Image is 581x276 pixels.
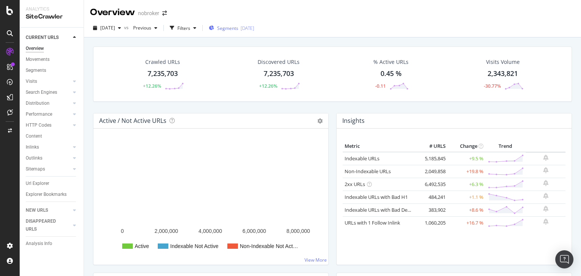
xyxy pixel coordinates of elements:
div: CURRENT URLS [26,34,59,42]
div: Url Explorer [26,180,49,188]
div: % Active URLs [373,58,409,66]
button: [DATE] [90,22,124,34]
a: Performance [26,110,71,118]
th: # URLS [417,141,447,152]
button: Filters [167,22,199,34]
th: Trend [485,141,526,152]
a: HTTP Codes [26,121,71,129]
div: Performance [26,110,52,118]
div: Content [26,132,42,140]
a: Indexable URLs with Bad Description [345,206,427,213]
div: Movements [26,56,50,64]
a: NEW URLS [26,206,71,214]
div: NEW URLS [26,206,48,214]
a: Inlinks [26,143,71,151]
a: Visits [26,78,71,85]
a: Url Explorer [26,180,78,188]
div: +12.26% [143,83,161,89]
td: 5,185,845 [417,152,447,165]
div: 7,235,703 [148,69,178,79]
button: Segments[DATE] [206,22,257,34]
div: Overview [90,6,135,19]
a: Indexable URLs with Bad H1 [345,194,408,200]
div: HTTP Codes [26,121,51,129]
div: bell-plus [543,180,548,186]
div: Crawled URLs [145,58,180,66]
div: arrow-right-arrow-left [162,11,167,16]
div: Analysis Info [26,240,52,248]
div: Inlinks [26,143,39,151]
span: vs [124,24,130,31]
a: View More [304,257,327,263]
a: Segments [26,67,78,74]
a: CURRENT URLS [26,34,71,42]
a: DISAPPEARED URLS [26,217,71,233]
a: Indexable URLs [345,155,379,162]
td: 2,049,858 [417,165,447,178]
span: 2025 Sep. 1st [100,25,115,31]
a: Analysis Info [26,240,78,248]
span: Segments [217,25,238,31]
text: Non-Indexable Not Act… [240,243,298,249]
text: 4,000,000 [199,228,222,234]
a: Movements [26,56,78,64]
td: 6,492,535 [417,178,447,191]
a: Sitemaps [26,165,71,173]
div: DISAPPEARED URLS [26,217,64,233]
div: 0.45 % [381,69,402,79]
text: 8,000,000 [286,228,310,234]
div: Overview [26,45,44,53]
td: 484,241 [417,191,447,203]
a: Overview [26,45,78,53]
td: +19.8 % [447,165,485,178]
div: 2,343,821 [488,69,518,79]
a: Non-Indexable URLs [345,168,391,175]
text: 6,000,000 [242,228,266,234]
div: Visits Volume [486,58,520,66]
div: bell-plus [543,206,548,212]
div: -0.11 [375,83,386,89]
a: URLs with 1 Follow Inlink [345,219,400,226]
div: +12.26% [259,83,277,89]
div: Distribution [26,99,50,107]
div: Outlinks [26,154,42,162]
td: 383,902 [417,203,447,216]
div: SiteCrawler [26,12,78,21]
span: Previous [130,25,151,31]
div: Analytics [26,6,78,12]
div: 7,235,703 [264,69,294,79]
td: +9.5 % [447,152,485,165]
td: +16.7 % [447,216,485,229]
td: 1,060,205 [417,216,447,229]
div: Explorer Bookmarks [26,191,67,198]
svg: A chart. [99,141,320,259]
th: Change [447,141,485,152]
div: bell-plus [543,155,548,161]
a: Search Engines [26,88,71,96]
a: Distribution [26,99,71,107]
a: 2xx URLs [345,181,365,188]
div: Segments [26,67,46,74]
td: +6.3 % [447,178,485,191]
a: Outlinks [26,154,71,162]
h4: Active / Not Active URLs [99,116,166,126]
div: bell-plus [543,193,548,199]
div: bell-plus [543,219,548,225]
i: Options [317,118,323,124]
text: 2,000,000 [155,228,178,234]
th: Metric [343,141,417,152]
text: 0 [121,228,124,234]
h4: Insights [342,116,365,126]
td: +8.6 % [447,203,485,216]
div: nobroker [138,9,159,17]
div: [DATE] [241,25,254,31]
button: Previous [130,22,160,34]
text: Active [135,243,149,249]
text: Indexable Not Active [170,243,219,249]
div: Sitemaps [26,165,45,173]
div: -30.77% [484,83,501,89]
td: +1.1 % [447,191,485,203]
div: Visits [26,78,37,85]
div: Search Engines [26,88,57,96]
div: Discovered URLs [258,58,300,66]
